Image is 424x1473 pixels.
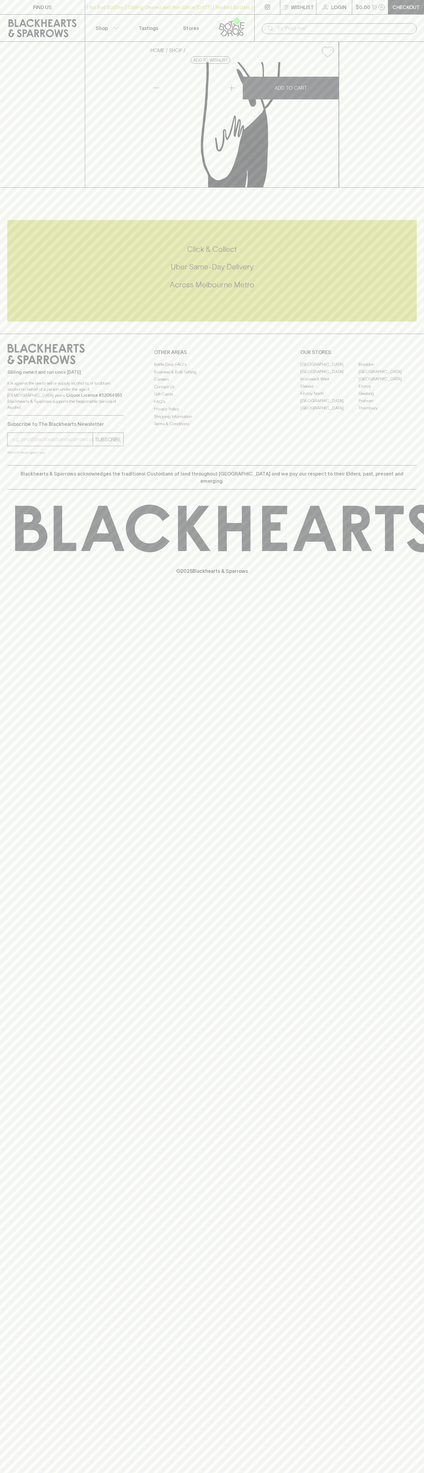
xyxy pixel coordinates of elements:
[300,382,359,390] a: Elwood
[7,262,417,272] h5: Uber Same-Day Delivery
[154,406,270,413] a: Privacy Policy
[66,393,122,398] strong: Liquor License #32064953
[359,390,417,397] a: Geelong
[300,390,359,397] a: Fitzroy North
[300,361,359,368] a: [GEOGRAPHIC_DATA]
[12,470,412,485] p: Blackhearts & Sparrows acknowledges the traditional Custodians of land throughout [GEOGRAPHIC_DAT...
[7,420,124,428] p: Subscribe to The Blackhearts Newsletter
[243,77,339,99] button: ADD TO CART
[154,413,270,420] a: Shipping Information
[154,376,270,383] a: Careers
[7,280,417,290] h5: Across Melbourne Metro
[7,449,124,456] p: We will never spam you
[85,15,128,42] button: Shop
[169,48,182,53] a: SHOP
[151,48,165,53] a: HOME
[154,391,270,398] a: Gift Cards
[154,361,270,368] a: Bottle Drop FAQ's
[93,433,123,446] button: SUBSCRIBE
[276,24,412,33] input: Try "Pinot noir"
[359,361,417,368] a: Braddon
[96,25,108,32] p: Shop
[300,349,417,356] p: OUR STORES
[300,397,359,404] a: [GEOGRAPHIC_DATA]
[7,369,124,375] p: Sibling owned and run since [DATE]
[291,4,314,11] p: Wishlist
[154,383,270,390] a: Contact Us
[359,397,417,404] a: Prahran
[154,398,270,405] a: FAQ's
[380,5,383,9] p: 0
[154,420,270,428] a: Terms & Conditions
[359,375,417,382] a: [GEOGRAPHIC_DATA]
[356,4,370,11] p: $0.00
[154,349,270,356] p: OTHER AREAS
[7,220,417,322] div: Call to action block
[7,244,417,254] h5: Click & Collect
[154,368,270,376] a: Business & Bulk Gifting
[139,25,158,32] p: Tastings
[191,56,230,64] button: Add to wishlist
[275,84,307,92] p: ADD TO CART
[359,368,417,375] a: [GEOGRAPHIC_DATA]
[300,375,359,382] a: Brunswick West
[300,368,359,375] a: [GEOGRAPHIC_DATA]
[7,380,124,410] p: It is against the law to sell or supply alcohol to, or to obtain alcohol on behalf of a person un...
[33,4,52,11] p: FIND US
[12,435,93,444] input: e.g. jane@blackheartsandsparrows.com.au
[127,15,170,42] a: Tastings
[300,404,359,412] a: [GEOGRAPHIC_DATA]
[392,4,420,11] p: Checkout
[331,4,346,11] p: Login
[359,404,417,412] a: Thornbury
[319,44,336,60] button: Add to wishlist
[170,15,212,42] a: Stores
[183,25,199,32] p: Stores
[95,436,121,443] p: SUBSCRIBE
[146,62,339,187] img: Blackhearts Hamper Box
[359,382,417,390] a: Fitzroy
